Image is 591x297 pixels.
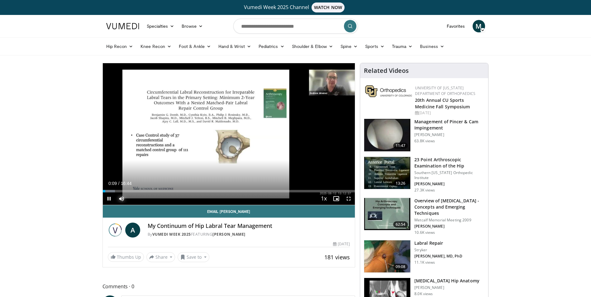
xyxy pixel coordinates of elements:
[414,291,433,296] p: 8.0K views
[393,264,408,270] span: 09:08
[212,232,245,237] a: [PERSON_NAME]
[415,110,483,116] div: [DATE]
[388,40,417,53] a: Trauma
[364,157,410,189] img: oa8B-rsjN5HfbTbX4xMDoxOjBrO-I4W8.150x105_q85_crop-smart_upscale.jpg
[108,223,123,238] img: Vumedi Week 2025
[414,247,462,252] p: Stryker
[414,285,479,290] p: [PERSON_NAME]
[393,143,408,149] span: 11:47
[414,218,484,223] p: Metcalf Memorial Meeting 2009
[414,278,479,284] h3: [MEDICAL_DATA] Hip Anatomy
[415,85,475,96] a: University of [US_STATE] Department of Orthopaedics
[414,224,484,229] p: [PERSON_NAME]
[103,190,355,192] div: Progress Bar
[364,119,410,151] img: 38483_0000_3.png.150x105_q85_crop-smart_upscale.jpg
[137,40,175,53] a: Knee Recon
[121,181,131,186] span: 16:44
[364,198,484,235] a: 62:54 Overview of [MEDICAL_DATA] - Concepts and Emerging Techniques Metcalf Memorial Meeting 2009...
[414,230,435,235] p: 10.6K views
[178,20,207,32] a: Browse
[233,19,358,34] input: Search topics, interventions
[333,241,350,247] div: [DATE]
[288,40,337,53] a: Shoulder & Elbow
[416,40,448,53] a: Business
[106,23,139,29] img: VuMedi Logo
[414,198,484,216] h3: Overview of [MEDICAL_DATA] - Concepts and Emerging Techniques
[393,180,408,186] span: 13:26
[364,119,484,152] a: 11:47 Management of Pincer & Cam Impingement [PERSON_NAME] 63.8K views
[108,252,144,262] a: Thumbs Up
[102,282,355,290] span: Comments 0
[415,97,470,110] a: 20th Annual CU Sports Medicine Fall Symposium
[364,240,484,273] a: 09:08 Labral Repair Stryker [PERSON_NAME], MD, PhD 11.1K views
[118,181,120,186] span: /
[115,192,128,205] button: Mute
[148,223,350,229] h4: My Continuum of Hip Labral Tear Management
[365,85,412,97] img: 355603a8-37da-49b6-856f-e00d7e9307d3.png.150x105_q85_autocrop_double_scale_upscale_version-0.2.png
[342,192,355,205] button: Fullscreen
[178,252,209,262] button: Save to
[443,20,469,32] a: Favorites
[361,40,388,53] a: Sports
[108,181,117,186] span: 0:09
[324,253,350,261] span: 181 views
[414,240,462,246] h3: Labral Repair
[330,192,342,205] button: Enable picture-in-picture mode
[103,63,355,205] video-js: Video Player
[364,157,484,193] a: 13:26 23 Point Arthroscopic Examination of the Hip Southern [US_STATE] Orthopedic Institute [PERS...
[414,139,435,144] p: 63.8K views
[215,40,255,53] a: Hand & Wrist
[102,40,137,53] a: Hip Recon
[414,254,462,259] p: [PERSON_NAME], MD, PhD
[473,20,485,32] a: M
[414,188,435,193] p: 27.3K views
[414,260,435,265] p: 11.1K views
[414,132,484,137] p: [PERSON_NAME]
[337,40,361,53] a: Spine
[103,205,355,218] a: Email [PERSON_NAME]
[364,67,409,74] h4: Related Videos
[107,2,484,12] a: Vumedi Week 2025 ChannelWATCH NOW
[393,221,408,228] span: 62:54
[414,181,484,186] p: [PERSON_NAME]
[364,198,410,230] img: 678363_3.png.150x105_q85_crop-smart_upscale.jpg
[143,20,178,32] a: Specialties
[148,232,350,237] div: By FEATURING
[103,192,115,205] button: Pause
[364,240,410,273] img: -TiYc6krEQGNAzh35hMDoxOjBrOw-uIx_2.150x105_q85_crop-smart_upscale.jpg
[255,40,288,53] a: Pediatrics
[414,170,484,180] p: Southern [US_STATE] Orthopedic Institute
[414,157,484,169] h3: 23 Point Arthroscopic Examination of the Hip
[152,232,191,237] a: Vumedi Week 2025
[317,192,330,205] button: Playback Rate
[146,252,175,262] button: Share
[312,2,345,12] span: WATCH NOW
[175,40,215,53] a: Foot & Ankle
[125,223,140,238] a: A
[414,119,484,131] h3: Management of Pincer & Cam Impingement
